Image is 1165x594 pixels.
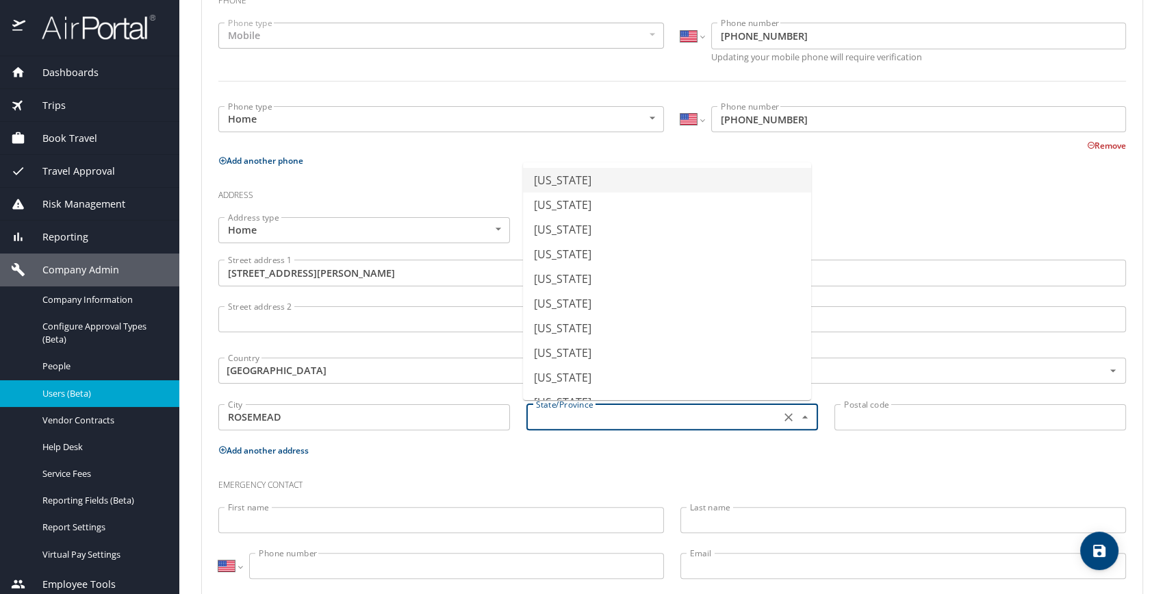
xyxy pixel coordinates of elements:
[12,14,27,40] img: icon-airportal.png
[42,414,163,427] span: Vendor Contracts
[711,53,1126,62] p: Updating your mobile phone will require verification
[25,164,115,179] span: Travel Approval
[523,390,811,414] li: [US_STATE]
[25,98,66,113] span: Trips
[779,408,798,427] button: Clear
[523,267,811,291] li: [US_STATE]
[25,230,88,245] span: Reporting
[218,180,1126,203] h3: Address
[218,470,1126,493] h3: Emergency contact
[1080,532,1118,570] button: save
[523,291,811,316] li: [US_STATE]
[25,197,125,212] span: Risk Management
[25,131,97,146] span: Book Travel
[523,217,811,242] li: [US_STATE]
[218,106,664,132] div: Home
[42,320,163,346] span: Configure Approval Types (Beta)
[42,467,163,480] span: Service Fees
[523,316,811,341] li: [US_STATE]
[25,262,119,277] span: Company Admin
[523,365,811,390] li: [US_STATE]
[797,409,813,425] button: Close
[523,193,811,217] li: [US_STATE]
[42,521,163,534] span: Report Settings
[25,65,99,80] span: Dashboards
[523,242,811,267] li: [US_STATE]
[27,14,155,40] img: airportal-logo.png
[523,168,811,193] li: [US_STATE]
[218,155,303,166] button: Add another phone
[42,293,163,306] span: Company Information
[42,494,163,507] span: Reporting Fields (Beta)
[42,441,163,454] span: Help Desk
[25,577,116,592] span: Employee Tools
[42,387,163,400] span: Users (Beta)
[218,23,664,49] div: Mobile
[523,341,811,365] li: [US_STATE]
[42,360,163,373] span: People
[1087,140,1126,151] button: Remove
[218,217,510,243] div: Home
[218,445,309,456] button: Add another address
[1105,362,1121,379] button: Open
[42,548,163,561] span: Virtual Pay Settings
